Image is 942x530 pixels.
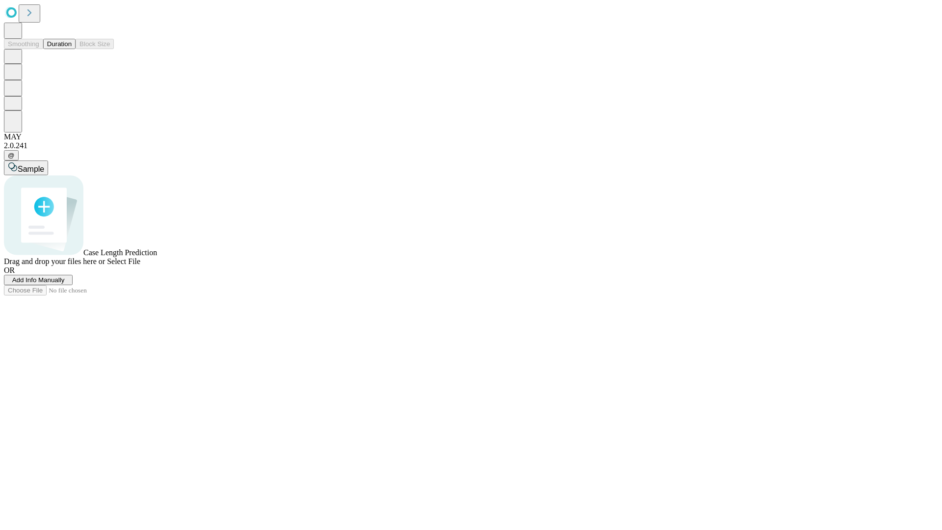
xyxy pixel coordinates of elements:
[4,160,48,175] button: Sample
[4,39,43,49] button: Smoothing
[12,276,65,284] span: Add Info Manually
[4,266,15,274] span: OR
[4,257,105,265] span: Drag and drop your files here or
[4,275,73,285] button: Add Info Manually
[4,141,938,150] div: 2.0.241
[8,152,15,159] span: @
[4,150,19,160] button: @
[4,132,938,141] div: MAY
[43,39,76,49] button: Duration
[107,257,140,265] span: Select File
[76,39,114,49] button: Block Size
[18,165,44,173] span: Sample
[83,248,157,257] span: Case Length Prediction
